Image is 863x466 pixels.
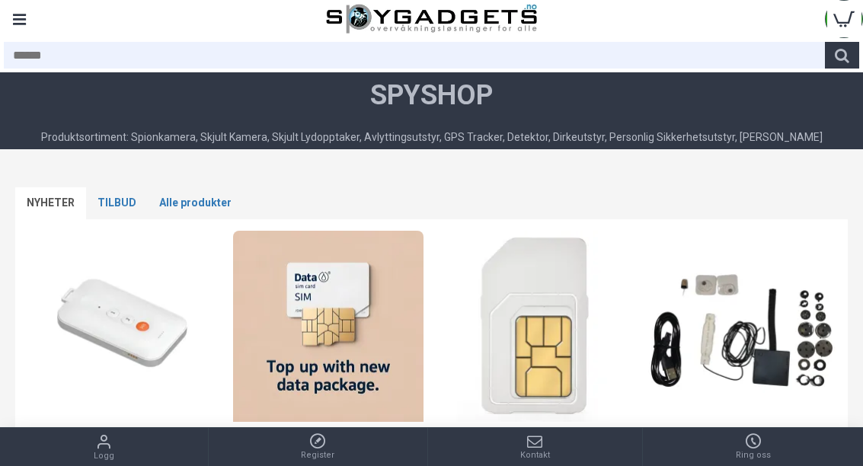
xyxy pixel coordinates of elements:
[233,231,424,422] a: Påfyll Data-Sim til GPS Tracker
[41,76,823,114] h1: SpyShop
[643,428,863,466] a: Ring oss
[209,428,427,466] a: Register
[86,187,148,219] a: TILBUD
[94,450,114,463] span: Logg
[736,449,771,462] span: Ring oss
[15,187,86,219] a: NYHETER
[301,449,334,462] span: Register
[27,231,218,422] a: GPS-tracker for personer med trygghetsalarm og toveis tale
[520,449,550,462] span: Kontakt
[428,428,643,466] a: Kontakt
[41,129,823,145] div: Produktsortiment: Spionkamera, Skjult Kamera, Skjult Lydopptaker, Avlyttingsutstyr, GPS Tracker, ...
[645,231,836,422] a: Skjult kommunikasjonsutstyr med video + lyd
[148,187,243,219] a: Alle produkter
[326,4,538,34] img: SpyGadgets.no
[439,231,630,422] a: Data-Sim til GPS Tracker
